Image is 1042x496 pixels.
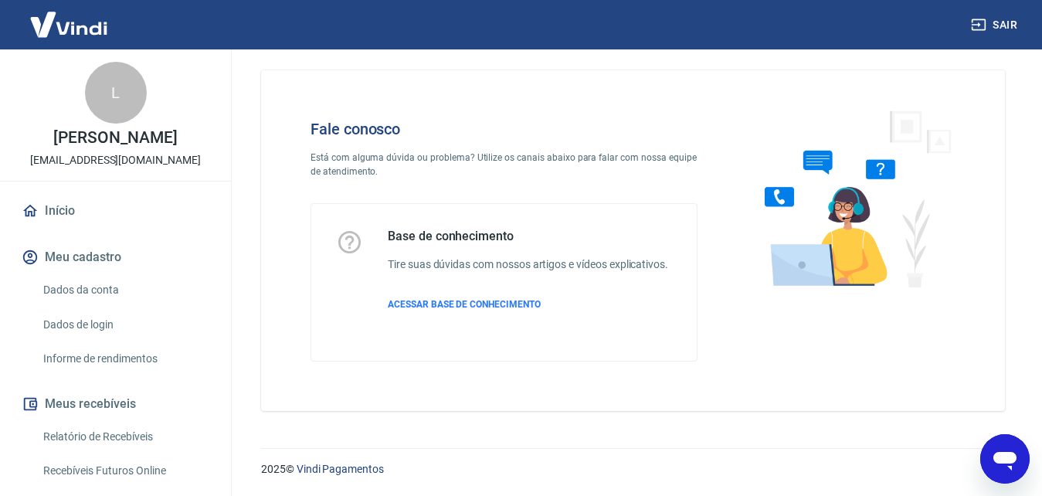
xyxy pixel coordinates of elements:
[19,387,212,421] button: Meus recebíveis
[734,95,969,301] img: Fale conosco
[85,62,147,124] div: L
[37,455,212,487] a: Recebíveis Futuros Online
[37,343,212,375] a: Informe de rendimentos
[37,309,212,341] a: Dados de login
[388,297,668,311] a: ACESSAR BASE DE CONHECIMENTO
[19,240,212,274] button: Meu cadastro
[30,152,201,168] p: [EMAIL_ADDRESS][DOMAIN_NAME]
[37,421,212,453] a: Relatório de Recebíveis
[388,256,668,273] h6: Tire suas dúvidas com nossos artigos e vídeos explicativos.
[388,229,668,244] h5: Base de conhecimento
[261,461,1005,477] p: 2025 ©
[19,194,212,228] a: Início
[19,1,119,48] img: Vindi
[297,463,384,475] a: Vindi Pagamentos
[311,120,697,138] h4: Fale conosco
[53,130,177,146] p: [PERSON_NAME]
[311,151,697,178] p: Está com alguma dúvida ou problema? Utilize os canais abaixo para falar com nossa equipe de atend...
[980,434,1030,484] iframe: Botão para abrir a janela de mensagens, conversa em andamento
[37,274,212,306] a: Dados da conta
[968,11,1023,39] button: Sair
[388,299,541,310] span: ACESSAR BASE DE CONHECIMENTO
